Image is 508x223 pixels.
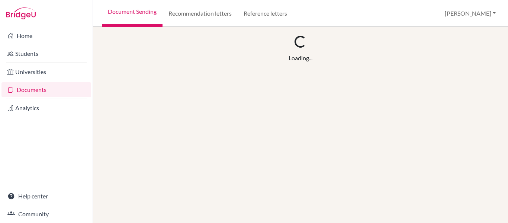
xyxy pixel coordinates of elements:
a: Documents [1,82,91,97]
a: Home [1,28,91,43]
a: Analytics [1,101,91,115]
div: Loading... [289,54,312,63]
a: Help center [1,189,91,204]
a: Students [1,46,91,61]
button: [PERSON_NAME] [441,6,499,20]
a: Universities [1,64,91,79]
a: Community [1,207,91,222]
img: Bridge-U [6,7,36,19]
